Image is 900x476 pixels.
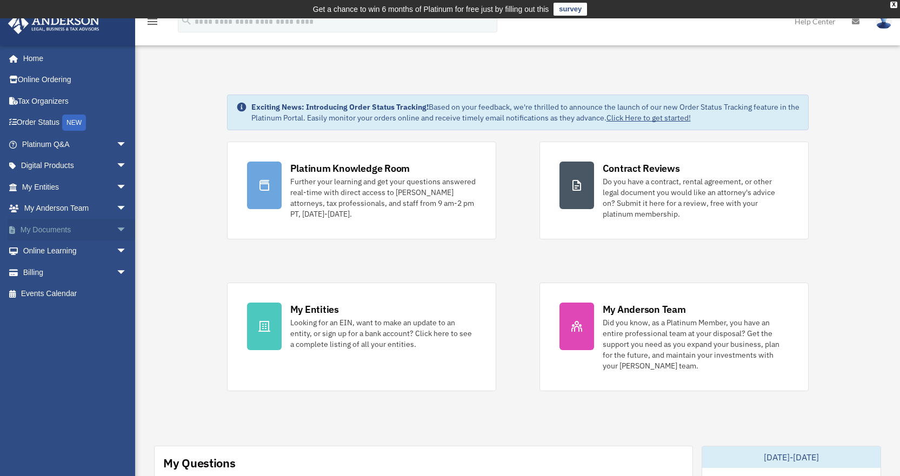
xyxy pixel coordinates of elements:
a: Platinum Q&Aarrow_drop_down [8,133,143,155]
div: Further your learning and get your questions answered real-time with direct access to [PERSON_NAM... [290,176,476,219]
span: arrow_drop_down [116,240,138,263]
div: Do you have a contract, rental agreement, or other legal document you would like an attorney's ad... [603,176,789,219]
a: Online Ordering [8,69,143,91]
a: Home [8,48,138,69]
div: NEW [62,115,86,131]
div: Based on your feedback, we're thrilled to announce the launch of our new Order Status Tracking fe... [251,102,799,123]
div: Contract Reviews [603,162,680,175]
img: User Pic [876,14,892,29]
div: Looking for an EIN, want to make an update to an entity, or sign up for a bank account? Click her... [290,317,476,350]
strong: Exciting News: Introducing Order Status Tracking! [251,102,429,112]
span: arrow_drop_down [116,262,138,284]
a: Events Calendar [8,283,143,305]
div: My Anderson Team [603,303,686,316]
span: arrow_drop_down [116,176,138,198]
a: Digital Productsarrow_drop_down [8,155,143,177]
a: Tax Organizers [8,90,143,112]
a: menu [146,19,159,28]
img: Anderson Advisors Platinum Portal [5,13,103,34]
a: Click Here to get started! [606,113,691,123]
a: Order StatusNEW [8,112,143,134]
div: Get a chance to win 6 months of Platinum for free just by filling out this [313,3,549,16]
div: [DATE]-[DATE] [702,446,881,468]
a: Platinum Knowledge Room Further your learning and get your questions answered real-time with dire... [227,142,496,239]
a: survey [554,3,587,16]
div: My Entities [290,303,339,316]
div: My Questions [163,455,236,471]
a: Contract Reviews Do you have a contract, rental agreement, or other legal document you would like... [539,142,809,239]
a: My Documentsarrow_drop_down [8,219,143,240]
div: close [890,2,897,8]
i: search [181,15,192,26]
span: arrow_drop_down [116,155,138,177]
a: My Entitiesarrow_drop_down [8,176,143,198]
a: My Anderson Team Did you know, as a Platinum Member, you have an entire professional team at your... [539,283,809,391]
a: Online Learningarrow_drop_down [8,240,143,262]
span: arrow_drop_down [116,133,138,156]
a: My Entities Looking for an EIN, want to make an update to an entity, or sign up for a bank accoun... [227,283,496,391]
span: arrow_drop_down [116,198,138,220]
a: Billingarrow_drop_down [8,262,143,283]
div: Did you know, as a Platinum Member, you have an entire professional team at your disposal? Get th... [603,317,789,371]
span: arrow_drop_down [116,219,138,241]
div: Platinum Knowledge Room [290,162,410,175]
i: menu [146,15,159,28]
a: My Anderson Teamarrow_drop_down [8,198,143,219]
